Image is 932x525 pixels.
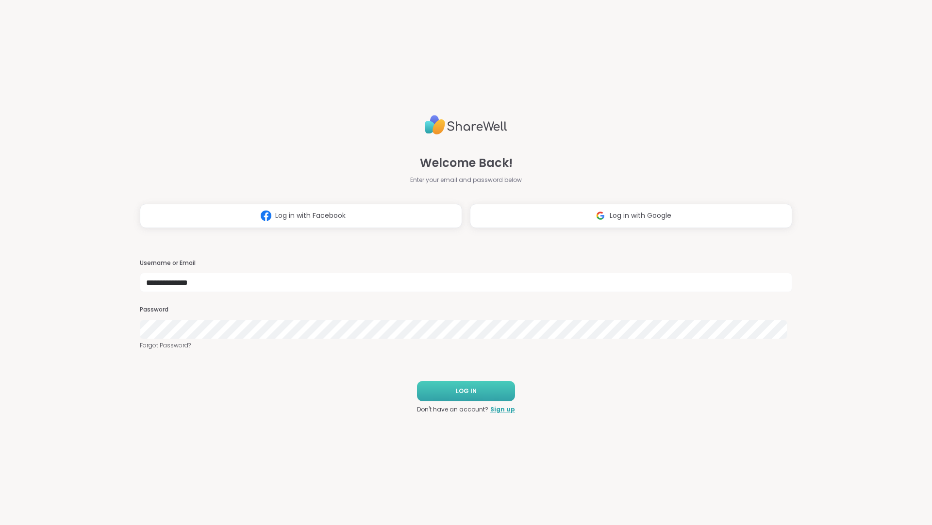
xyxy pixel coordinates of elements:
button: LOG IN [417,381,515,401]
img: ShareWell Logomark [591,207,610,225]
a: Forgot Password? [140,341,792,350]
span: Don't have an account? [417,405,488,414]
img: ShareWell Logomark [257,207,275,225]
h3: Username or Email [140,259,792,267]
button: Log in with Facebook [140,204,462,228]
span: Welcome Back! [420,154,513,172]
h3: Password [140,306,792,314]
a: Sign up [490,405,515,414]
img: ShareWell Logo [425,111,507,139]
button: Log in with Google [470,204,792,228]
span: Enter your email and password below [410,176,522,184]
span: Log in with Google [610,211,671,221]
span: Log in with Facebook [275,211,346,221]
span: LOG IN [456,387,477,395]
